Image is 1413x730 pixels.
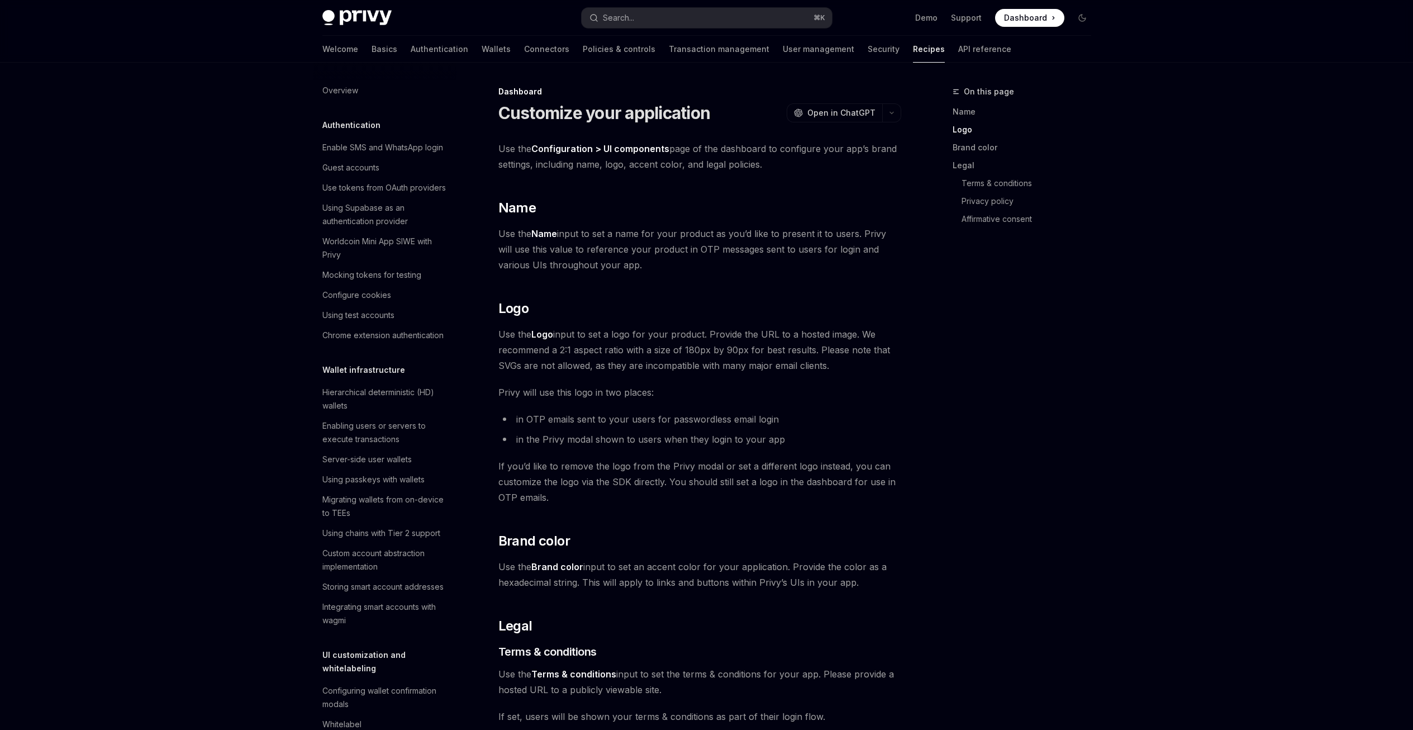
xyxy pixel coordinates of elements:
[807,107,876,118] span: Open in ChatGPT
[322,201,450,228] div: Using Supabase as an authentication provider
[953,139,1100,157] a: Brand color
[498,385,901,400] span: Privy will use this logo in two places:
[322,527,440,540] div: Using chains with Tier 2 support
[498,644,597,660] span: Terms & conditions
[498,199,536,217] span: Name
[322,419,450,446] div: Enabling users or servers to execute transactions
[322,181,446,195] div: Use tokens from OAuth providers
[322,648,456,675] h5: UI customization and whitelabeling
[313,470,456,490] a: Using passkeys with wallets
[322,386,450,413] div: Hierarchical deterministic (HD) wallets
[524,36,569,63] a: Connectors
[313,198,456,231] a: Using Supabase as an authentication provider
[313,265,456,285] a: Mocking tokens for testing
[313,231,456,265] a: Worldcoin Mini App SIWE with Privy
[953,174,1100,192] a: Terms & conditions
[322,363,405,377] h5: Wallet infrastructure
[995,9,1064,27] a: Dashboard
[582,8,832,28] button: Open search
[322,268,421,282] div: Mocking tokens for testing
[322,580,444,594] div: Storing smart account addresses
[498,326,901,373] span: Use the input to set a logo for your product. Provide the URL to a hosted image. We recommend a 2...
[322,84,358,97] div: Overview
[322,235,450,262] div: Worldcoin Mini App SIWE with Privy
[783,36,854,63] a: User management
[322,684,450,711] div: Configuring wallet confirmation modals
[964,85,1014,98] span: On this page
[787,103,882,122] button: Open in ChatGPT
[498,666,901,698] span: Use the input to set the terms & conditions for your app. Please provide a hosted URL to a public...
[322,329,444,342] div: Chrome extension authentication
[953,192,1100,210] a: Privacy policy
[498,617,532,635] span: Legal
[322,141,443,154] div: Enable SMS and WhatsApp login
[322,493,450,520] div: Migrating wallets from on-device to TEEs
[813,13,825,22] span: ⌘ K
[322,36,358,63] a: Welcome
[313,577,456,597] a: Storing smart account addresses
[322,453,412,466] div: Server-side user wallets
[583,36,655,63] a: Policies & controls
[1004,12,1047,23] span: Dashboard
[322,10,392,26] img: dark logo
[498,300,529,317] span: Logo
[1073,9,1091,27] button: Toggle dark mode
[951,12,982,23] a: Support
[411,36,468,63] a: Authentication
[913,36,945,63] a: Recipes
[915,12,938,23] a: Demo
[322,547,450,573] div: Custom account abstraction implementation
[313,382,456,416] a: Hierarchical deterministic (HD) wallets
[313,285,456,305] a: Configure cookies
[498,226,901,273] span: Use the input to set a name for your product as you’d like to present it to users. Privy will use...
[313,158,456,178] a: Guest accounts
[313,138,456,158] a: Enable SMS and WhatsApp login
[498,432,901,447] li: in the Privy modal shown to users when they login to your app
[603,11,634,25] div: Search...
[531,329,553,340] strong: Logo
[498,458,901,505] span: If you’d like to remove the logo from the Privy modal or set a different logo instead, you can cu...
[953,157,1100,174] a: Legal
[322,118,380,132] h5: Authentication
[313,305,456,325] a: Using test accounts
[531,561,583,572] strong: Brand color
[531,143,669,154] strong: Configuration > UI components
[313,325,456,345] a: Chrome extension authentication
[669,36,769,63] a: Transaction management
[313,178,456,198] a: Use tokens from OAuth providers
[498,141,901,172] span: Use the page of the dashboard to configure your app’s brand settings, including name, logo, accen...
[313,597,456,631] a: Integrating smart accounts with wagmi
[322,309,394,322] div: Using test accounts
[498,411,901,427] li: in OTP emails sent to your users for passwordless email login
[313,523,456,543] a: Using chains with Tier 2 support
[313,449,456,470] a: Server-side user wallets
[498,532,570,550] span: Brand color
[498,103,711,123] h1: Customize your application
[313,543,456,577] a: Custom account abstraction implementation
[322,600,450,627] div: Integrating smart accounts with wagmi
[953,210,1100,228] a: Affirmative consent
[953,121,1100,139] a: Logo
[498,559,901,590] span: Use the input to set an accent color for your application. Provide the color as a hexadecimal str...
[313,416,456,449] a: Enabling users or servers to execute transactions
[322,161,379,174] div: Guest accounts
[322,288,391,302] div: Configure cookies
[531,228,557,239] strong: Name
[313,490,456,523] a: Migrating wallets from on-device to TEEs
[322,473,425,486] div: Using passkeys with wallets
[482,36,511,63] a: Wallets
[498,86,901,97] div: Dashboard
[868,36,900,63] a: Security
[953,103,1100,121] a: Name
[958,36,1011,63] a: API reference
[372,36,397,63] a: Basics
[531,669,616,680] strong: Terms & conditions
[313,80,456,101] a: Overview
[313,681,456,714] a: Configuring wallet confirmation modals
